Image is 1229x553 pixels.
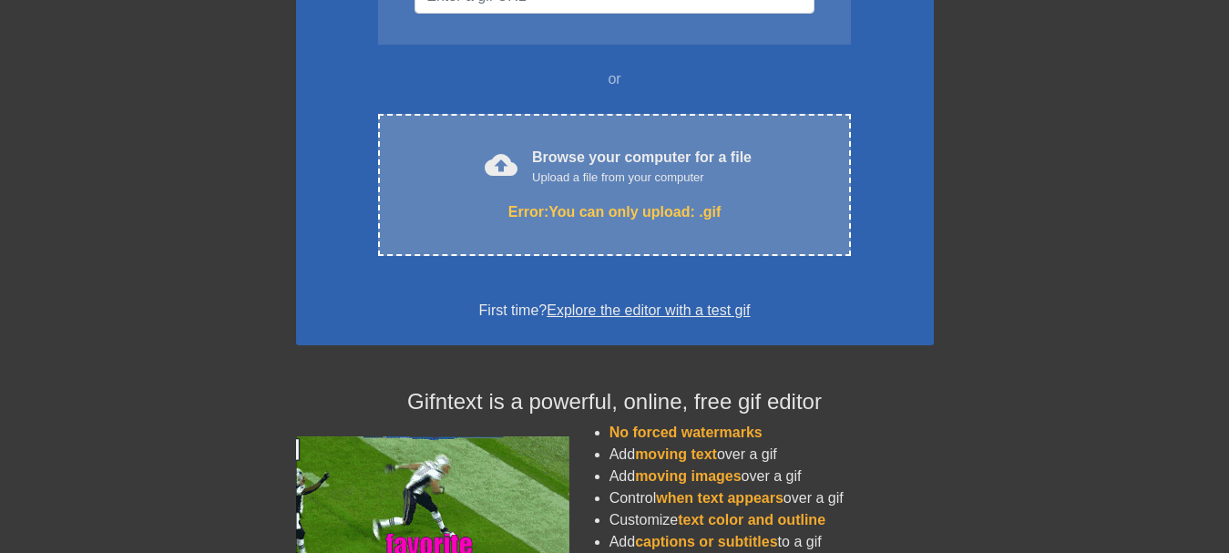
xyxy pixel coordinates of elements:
span: when text appears [656,490,783,506]
li: Add to a gif [609,531,934,553]
li: Control over a gif [609,487,934,509]
span: cloud_upload [485,148,517,181]
h4: Gifntext is a powerful, online, free gif editor [296,389,934,415]
a: Explore the editor with a test gif [547,302,750,318]
span: moving images [635,468,741,484]
div: or [343,68,886,90]
span: text color and outline [678,512,825,527]
div: First time? [320,300,910,322]
div: Error: You can only upload: .gif [416,201,812,223]
span: No forced watermarks [609,425,763,440]
div: Browse your computer for a file [532,147,752,187]
li: Customize [609,509,934,531]
span: moving text [635,446,717,462]
div: Upload a file from your computer [532,169,752,187]
span: captions or subtitles [635,534,777,549]
li: Add over a gif [609,444,934,466]
li: Add over a gif [609,466,934,487]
